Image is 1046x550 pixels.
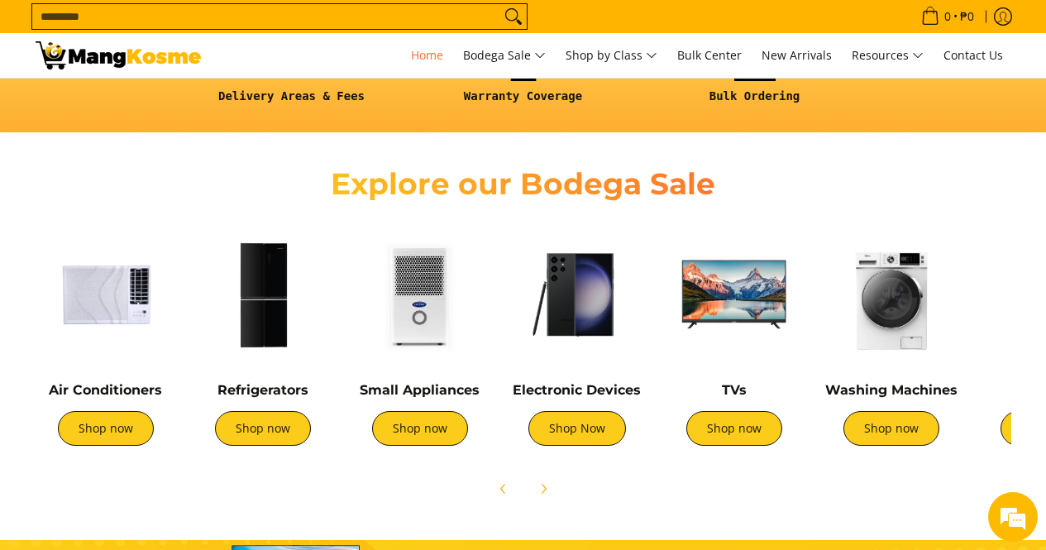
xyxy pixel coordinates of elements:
[762,47,832,63] span: New Arrivals
[500,4,527,29] button: Search
[852,45,924,66] span: Resources
[193,224,333,365] img: Refrigerators
[528,411,626,446] a: Shop Now
[360,382,480,398] a: Small Appliances
[36,41,201,69] img: Mang Kosme: Your Home Appliances Warehouse Sale Partner!
[507,224,647,365] img: Electronic Devices
[664,224,805,365] img: TVs
[49,382,162,398] a: Air Conditioners
[513,382,641,398] a: Electronic Devices
[350,224,490,365] img: Small Appliances
[677,47,742,63] span: Bulk Center
[284,165,763,203] h2: Explore our Bodega Sale
[958,11,977,22] span: ₱0
[372,411,468,446] a: Shop now
[217,382,308,398] a: Refrigerators
[942,11,953,22] span: 0
[525,471,561,507] button: Next
[215,411,311,446] a: Shop now
[403,33,451,78] a: Home
[566,45,657,66] span: Shop by Class
[557,33,666,78] a: Shop by Class
[411,47,443,63] span: Home
[753,33,840,78] a: New Arrivals
[463,45,546,66] span: Bodega Sale
[58,411,154,446] a: Shop now
[821,224,962,365] img: Washing Machines
[843,411,939,446] a: Shop now
[943,47,1003,63] span: Contact Us
[455,33,554,78] a: Bodega Sale
[669,33,750,78] a: Bulk Center
[485,471,522,507] button: Previous
[217,33,1011,78] nav: Main Menu
[686,411,782,446] a: Shop now
[36,224,176,365] img: Air Conditioners
[722,382,747,398] a: TVs
[825,382,958,398] a: Washing Machines
[916,7,979,26] span: •
[935,33,1011,78] a: Contact Us
[843,33,932,78] a: Resources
